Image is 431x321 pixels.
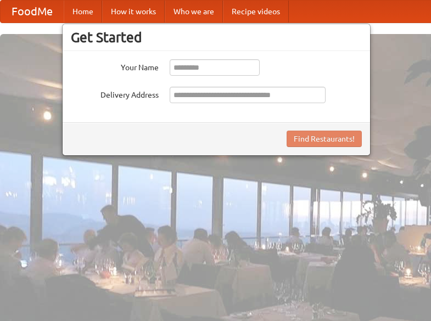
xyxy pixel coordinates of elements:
[71,87,159,100] label: Delivery Address
[64,1,102,22] a: Home
[71,59,159,73] label: Your Name
[1,1,64,22] a: FoodMe
[287,131,362,147] button: Find Restaurants!
[71,29,362,46] h3: Get Started
[165,1,223,22] a: Who we are
[102,1,165,22] a: How it works
[223,1,289,22] a: Recipe videos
